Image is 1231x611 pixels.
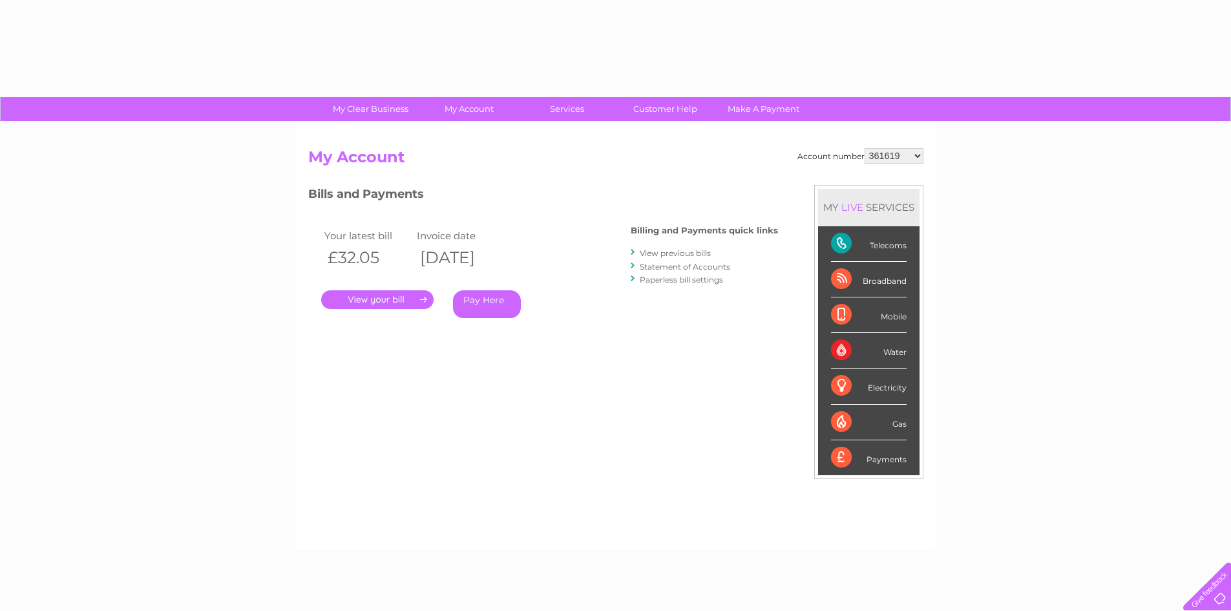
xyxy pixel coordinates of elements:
a: . [321,290,434,309]
div: Telecoms [831,226,907,262]
th: [DATE] [414,244,507,271]
h3: Bills and Payments [308,185,778,208]
a: My Clear Business [317,97,424,121]
div: Electricity [831,369,907,404]
div: Mobile [831,297,907,333]
a: Pay Here [453,290,521,318]
td: Invoice date [414,227,507,244]
th: £32.05 [321,244,414,271]
div: Gas [831,405,907,440]
div: Water [831,333,907,369]
a: Services [514,97,620,121]
a: View previous bills [640,248,711,258]
a: Customer Help [612,97,719,121]
h4: Billing and Payments quick links [631,226,778,235]
div: Broadband [831,262,907,297]
div: Account number [797,148,923,164]
h2: My Account [308,148,923,173]
div: LIVE [839,201,866,213]
a: Paperless bill settings [640,275,723,284]
a: Make A Payment [710,97,817,121]
div: Payments [831,440,907,475]
a: Statement of Accounts [640,262,730,272]
td: Your latest bill [321,227,414,244]
a: My Account [416,97,522,121]
div: MY SERVICES [818,189,920,226]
